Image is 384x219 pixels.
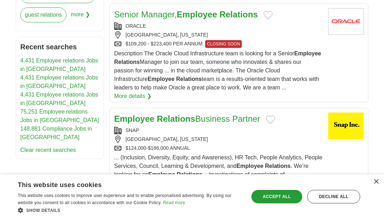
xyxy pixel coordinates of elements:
a: Read more, opens a new window [163,200,185,205]
a: 4,431 Employee relations Jobs in [GEOGRAPHIC_DATA] [20,92,98,106]
strong: Relations [157,114,195,124]
strong: Relations [177,171,202,177]
strong: Employee [114,114,154,124]
strong: Employee [177,10,217,19]
a: Employee RelationsBusiness Partner [114,114,260,124]
div: [GEOGRAPHIC_DATA], [US_STATE] [114,31,322,39]
button: Add to favorite jobs [266,115,275,124]
div: Accept all [251,190,302,203]
span: more ❯ [71,7,90,27]
span: Description The Oracle Cloud Infrastructure team is looking for a Senior Manager to join our team... [114,50,321,91]
button: Add to favorite jobs [263,11,273,20]
a: 4,431 Employee relations Jobs in [GEOGRAPHIC_DATA] [20,75,98,89]
a: 75,251 Employee relations Jobs in [GEOGRAPHIC_DATA] [20,109,99,123]
strong: Relations [114,59,140,65]
div: Show details [18,207,242,214]
strong: Employee [294,50,321,56]
strong: Relations [219,10,258,19]
strong: Employee [148,171,175,177]
a: guest relations [20,7,66,22]
img: Oracle logo [328,8,364,35]
h2: Recent searches [20,42,99,52]
a: Clear recent searches [20,147,76,153]
div: Close [373,179,379,185]
strong: Relations [176,76,202,82]
strong: Employee [148,76,175,82]
div: [GEOGRAPHIC_DATA], [US_STATE] [114,136,322,143]
img: Snap logo [328,113,364,139]
span: ... (Inclusion, Diversity, Equity, and Awareness), HR Tech, People Analytics, People Services, Co... [114,154,322,195]
strong: Relations [265,163,290,169]
div: $124,000-$186,000 ANNUAL [114,144,322,152]
span: Show details [26,208,60,213]
a: ORACLE [126,23,146,29]
a: 4,431 Employee relations Jobs in [GEOGRAPHIC_DATA] [20,58,98,72]
span: CLOSING SOON [205,40,242,48]
div: This website uses cookies [18,179,224,189]
a: 148,881 Compliance Jobs in [GEOGRAPHIC_DATA] [20,126,92,140]
span: This website uses cookies to improve user experience and to enable personalised advertising. By u... [18,193,231,205]
div: Decline all [307,190,360,203]
a: Senior Manager,Employee Relations [114,10,258,19]
div: $109,200 - $223,400 PER ANNUM [114,40,322,48]
a: SNAP [126,127,139,133]
strong: Employee [236,163,263,169]
a: More details ❯ [114,92,151,100]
